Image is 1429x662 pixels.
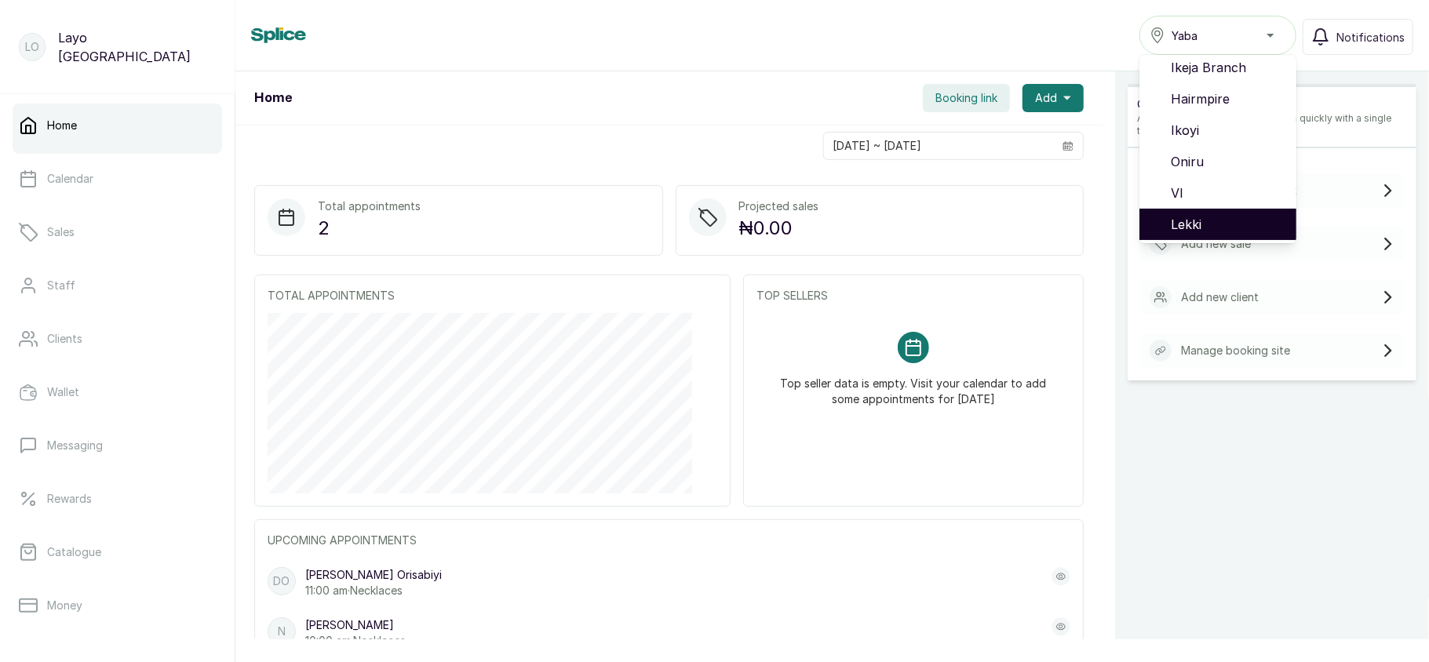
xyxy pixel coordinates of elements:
svg: calendar [1063,140,1074,151]
p: Add new client [1181,289,1259,305]
p: Rewards [47,491,92,507]
span: Yaba [1172,27,1198,44]
span: Add [1035,90,1057,106]
a: Catalogue [13,530,222,574]
p: Wallet [47,384,79,400]
p: Catalogue [47,544,101,560]
p: UPCOMING APPOINTMENTS [268,533,1070,548]
span: Oniru [1171,152,1284,171]
span: Hairmpire [1171,89,1284,108]
a: Clients [13,317,222,361]
p: ₦0.00 [739,214,819,242]
p: Calendar [47,171,93,187]
p: Add new sale [1181,236,1251,252]
a: Messaging [13,424,222,467]
p: Home [47,118,77,133]
button: Add [1023,84,1084,112]
button: Notifications [1303,19,1413,55]
h1: Home [254,89,292,107]
p: Quick Actions [1137,96,1407,112]
p: 11:00 am · Necklaces [305,583,442,598]
p: Total appointments [318,198,421,214]
span: Notifications [1336,29,1405,45]
p: Sales [47,224,75,240]
p: Clients [47,331,82,347]
p: Money [47,598,82,613]
a: Wallet [13,370,222,414]
p: Add appointments, sales, or clients quickly with a single tap. [1137,112,1407,137]
p: N [278,624,286,639]
input: Select date [824,133,1053,159]
p: TOP SELLERS [756,288,1070,304]
button: Yaba [1139,16,1296,55]
p: LO [25,39,39,55]
span: Ikeja Branch [1171,58,1284,77]
span: Booking link [935,90,997,106]
ul: Yaba [1139,55,1296,243]
a: Home [13,104,222,147]
a: Staff [13,264,222,307]
p: Manage booking site [1181,343,1290,358]
p: Staff [47,278,75,293]
span: Lekki [1171,215,1284,234]
a: Money [13,584,222,627]
p: 2 [318,214,421,242]
p: Top seller data is empty. Visit your calendar to add some appointments for [DATE] [775,363,1052,407]
a: Calendar [13,157,222,201]
p: Messaging [47,438,103,453]
span: Ikoyi [1171,121,1284,140]
button: Booking link [923,84,1010,112]
a: Rewards [13,477,222,521]
p: [PERSON_NAME] [305,617,406,633]
p: TOTAL APPOINTMENTS [268,288,717,304]
p: DO [274,573,290,589]
span: VI [1171,184,1284,202]
a: Sales [13,210,222,254]
p: 10:00 am · Necklaces [305,633,406,649]
p: Projected sales [739,198,819,214]
p: [PERSON_NAME] Orisabiyi [305,567,442,583]
p: Layo [GEOGRAPHIC_DATA] [58,28,216,66]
